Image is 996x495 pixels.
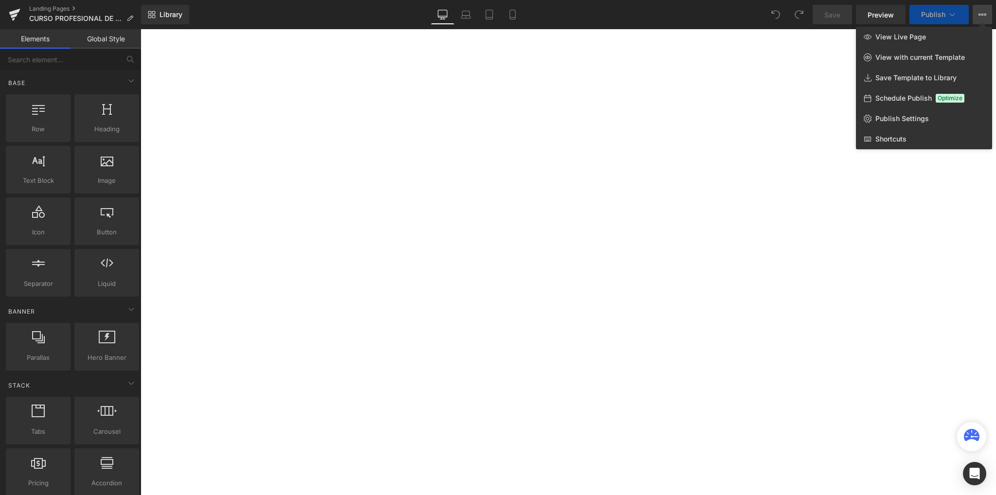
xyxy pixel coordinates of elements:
[875,53,965,62] span: View with current Template
[77,176,136,186] span: Image
[71,29,141,49] a: Global Style
[9,176,68,186] span: Text Block
[29,5,141,13] a: Landing Pages
[875,73,957,82] span: Save Template to Library
[766,5,785,24] button: Undo
[160,10,182,19] span: Library
[77,227,136,237] span: Button
[9,227,68,237] span: Icon
[7,78,26,88] span: Base
[963,462,986,485] div: Open Intercom Messenger
[909,5,969,24] button: Publish
[936,94,964,103] span: Optimize
[77,426,136,437] span: Carousel
[856,5,906,24] a: Preview
[824,10,840,20] span: Save
[875,33,926,41] span: View Live Page
[77,478,136,488] span: Accordion
[7,381,31,390] span: Stack
[9,124,68,134] span: Row
[7,307,36,316] span: Banner
[875,114,929,123] span: Publish Settings
[141,5,189,24] a: New Library
[875,94,932,103] span: Schedule Publish
[29,15,123,22] span: CURSO PROFESIONAL DE LIMPIEZA TENIS EN LINEA
[789,5,809,24] button: Redo
[9,426,68,437] span: Tabs
[9,478,68,488] span: Pricing
[77,279,136,289] span: Liquid
[973,5,992,24] button: View Live PageView with current TemplateSave Template to LibrarySchedule PublishOptimizePublish S...
[868,10,894,20] span: Preview
[921,11,945,18] span: Publish
[9,279,68,289] span: Separator
[501,5,524,24] a: Mobile
[431,5,454,24] a: Desktop
[454,5,478,24] a: Laptop
[77,353,136,363] span: Hero Banner
[875,135,907,143] span: Shortcuts
[9,353,68,363] span: Parallax
[77,124,136,134] span: Heading
[478,5,501,24] a: Tablet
